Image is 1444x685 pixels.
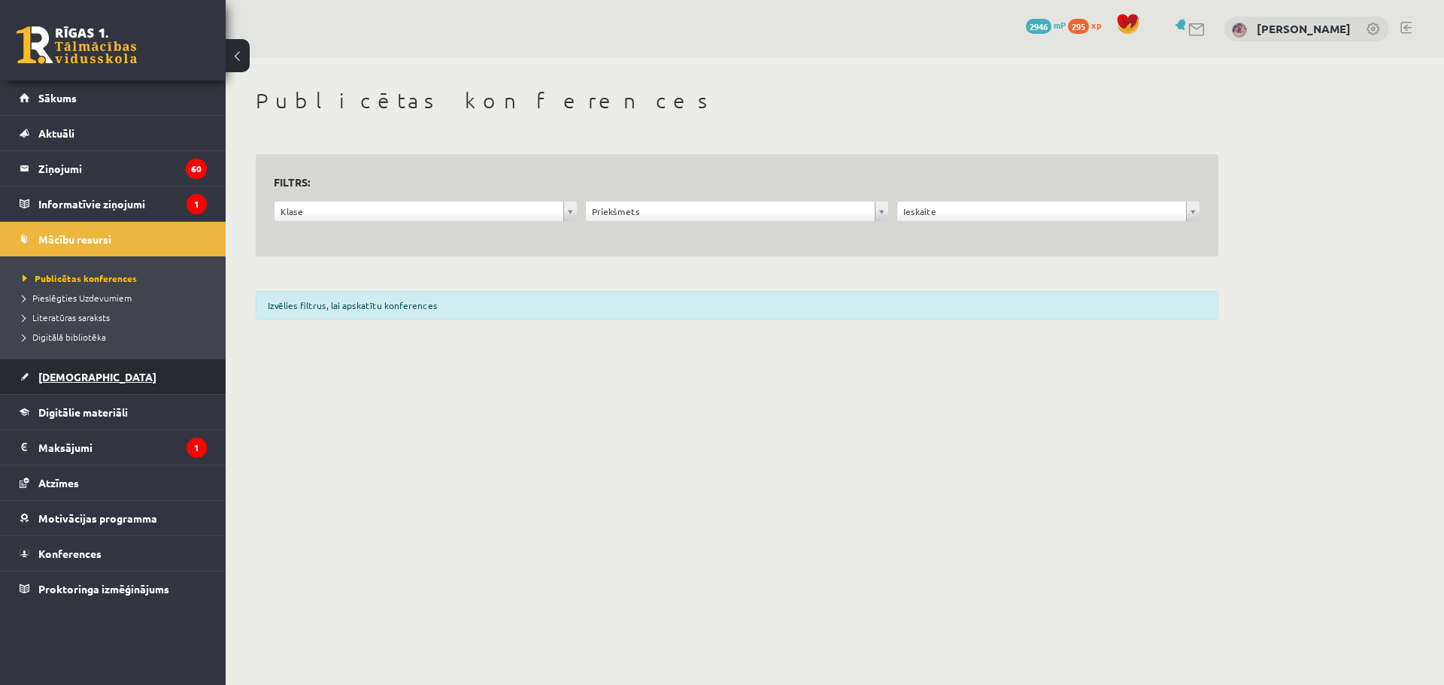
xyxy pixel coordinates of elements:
[20,359,207,394] a: [DEMOGRAPHIC_DATA]
[38,232,111,246] span: Mācību resursi
[20,571,207,606] a: Proktoringa izmēģinājums
[20,186,207,221] a: Informatīvie ziņojumi1
[38,186,207,221] legend: Informatīvie ziņojumi
[38,151,207,186] legend: Ziņojumi
[20,395,207,429] a: Digitālie materiāli
[20,501,207,535] a: Motivācijas programma
[23,331,106,343] span: Digitālā bibliotēka
[1091,19,1101,31] span: xp
[23,330,211,344] a: Digitālā bibliotēka
[23,272,137,284] span: Publicētas konferences
[1257,21,1351,36] a: [PERSON_NAME]
[38,582,169,596] span: Proktoringa izmēģinājums
[256,88,1218,114] h1: Publicētas konferences
[186,159,207,179] i: 60
[20,151,207,186] a: Ziņojumi60
[281,202,557,221] span: Klase
[1068,19,1109,31] a: 295 xp
[20,536,207,571] a: Konferences
[20,80,207,115] a: Sākums
[1026,19,1051,34] span: 2946
[187,438,207,458] i: 1
[23,271,211,285] a: Publicētas konferences
[20,430,207,465] a: Maksājumi1
[23,292,132,304] span: Pieslēgties Uzdevumiem
[274,172,1182,192] h3: Filtrs:
[23,311,110,323] span: Literatūras saraksts
[586,202,888,221] a: Priekšmets
[897,202,1200,221] a: Ieskaite
[17,26,137,64] a: Rīgas 1. Tālmācības vidusskola
[38,547,102,560] span: Konferences
[1068,19,1089,34] span: 295
[1232,23,1247,38] img: Megija Škapare
[1026,19,1066,31] a: 2946 mP
[256,291,1218,320] div: Izvēlies filtrus, lai apskatītu konferences
[38,405,128,419] span: Digitālie materiāli
[38,370,156,383] span: [DEMOGRAPHIC_DATA]
[275,202,577,221] a: Klase
[1054,19,1066,31] span: mP
[592,202,869,221] span: Priekšmets
[38,430,207,465] legend: Maksājumi
[23,311,211,324] a: Literatūras saraksts
[20,465,207,500] a: Atzīmes
[187,194,207,214] i: 1
[903,202,1180,221] span: Ieskaite
[20,116,207,150] a: Aktuāli
[38,511,157,525] span: Motivācijas programma
[23,291,211,305] a: Pieslēgties Uzdevumiem
[20,222,207,256] a: Mācību resursi
[38,126,74,140] span: Aktuāli
[38,476,79,490] span: Atzīmes
[38,91,77,105] span: Sākums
